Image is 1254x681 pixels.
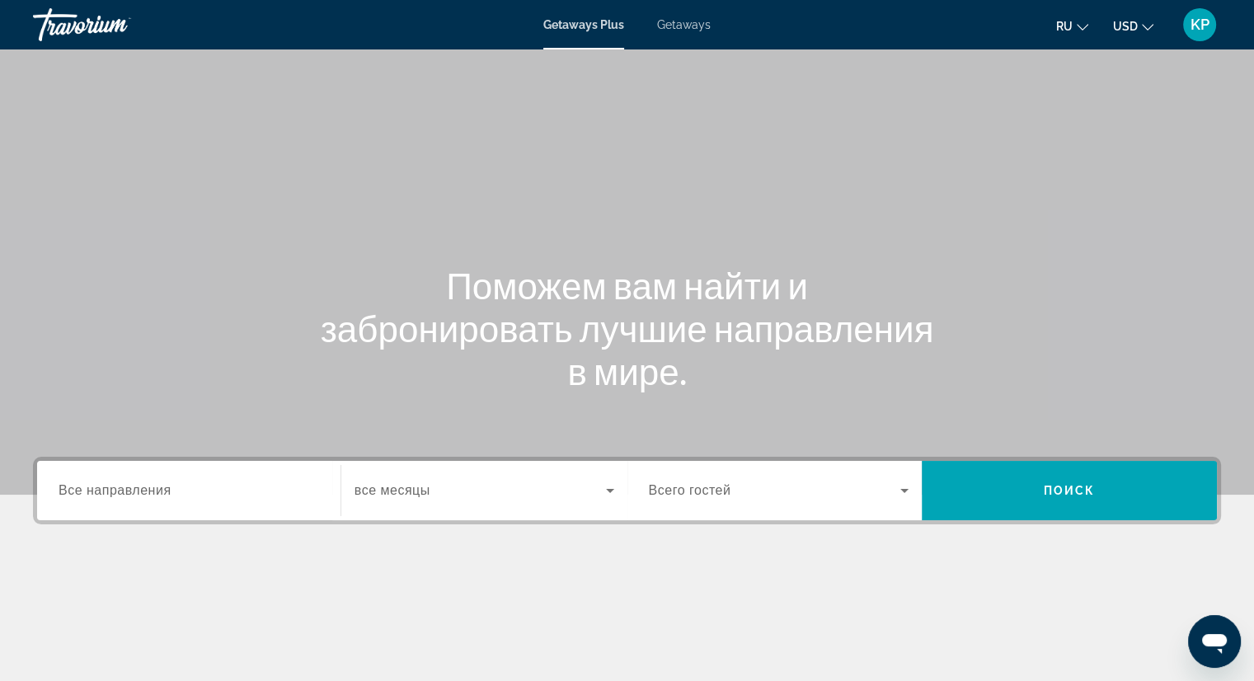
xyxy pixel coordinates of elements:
button: User Menu [1178,7,1221,42]
span: Поиск [1044,484,1096,497]
a: Getaways Plus [543,18,624,31]
span: Все направления [59,483,171,497]
div: Search widget [37,461,1217,520]
h1: Поможем вам найти и забронировать лучшие направления в мире. [318,264,937,392]
a: Getaways [657,18,711,31]
a: Travorium [33,3,198,46]
span: ru [1056,20,1073,33]
button: Поиск [922,461,1217,520]
button: Change language [1056,14,1088,38]
span: KP [1191,16,1209,33]
span: все месяцы [355,483,430,497]
span: USD [1113,20,1138,33]
button: Change currency [1113,14,1153,38]
iframe: Кнопка для запуску вікна повідомлень [1188,615,1241,668]
span: Всего гостей [649,483,731,497]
